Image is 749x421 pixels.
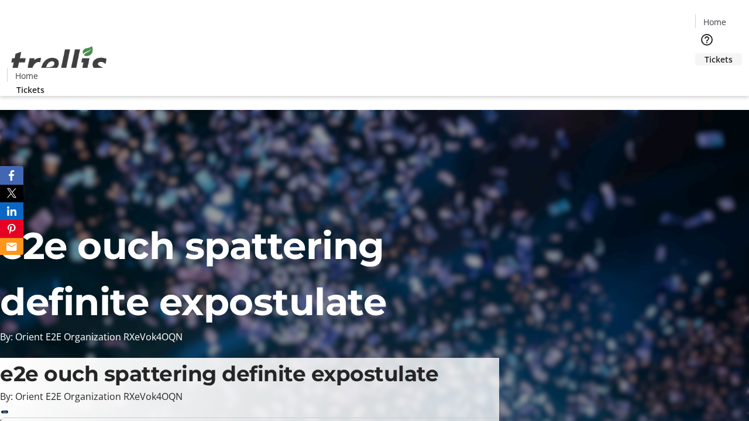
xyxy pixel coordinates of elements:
[695,28,719,51] button: Help
[705,53,733,65] span: Tickets
[695,65,719,89] button: Cart
[696,16,733,28] a: Home
[703,16,726,28] span: Home
[7,84,54,96] a: Tickets
[16,84,44,96] span: Tickets
[695,53,742,65] a: Tickets
[15,70,38,82] span: Home
[7,33,111,92] img: Orient E2E Organization RXeVok4OQN's Logo
[8,70,45,82] a: Home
